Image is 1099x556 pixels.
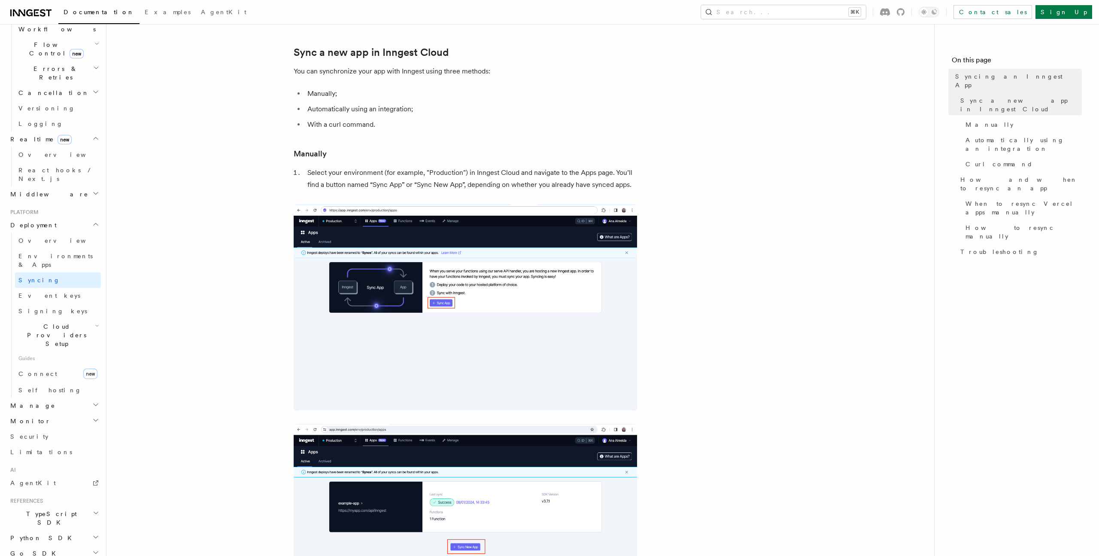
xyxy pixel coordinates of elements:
button: Realtimenew [7,131,101,147]
span: Logging [18,120,63,127]
div: Realtimenew [7,147,101,186]
span: Middleware [7,190,88,199]
h4: On this page [952,55,1082,69]
span: Documentation [64,9,134,15]
li: Select your environment (for example, "Production") in Inngest Cloud and navigate to the Apps pag... [305,167,637,191]
button: Steps & Workflows [15,13,101,37]
a: Curl command [962,156,1082,172]
span: Examples [145,9,191,15]
a: Connectnew [15,365,101,382]
a: Sign Up [1035,5,1092,19]
div: Deployment [7,233,101,398]
p: You can synchronize your app with Inngest using three methods: [294,65,637,77]
a: Overview [15,147,101,162]
span: Versioning [18,105,75,112]
a: Logging [15,116,101,131]
span: Cancellation [15,89,89,97]
li: Manually; [305,88,637,100]
span: How and when to resync an app [960,175,1082,192]
span: new [58,135,72,144]
a: Automatically using an integration [962,132,1082,156]
button: Python SDK [7,530,101,546]
span: Syncing [18,277,60,284]
span: React hooks / Next.js [18,167,94,182]
span: Errors & Retries [15,64,93,82]
span: Limitations [10,449,72,455]
a: Limitations [7,444,101,460]
span: Realtime [7,135,72,144]
span: Self hosting [18,387,82,394]
span: Syncing an Inngest App [955,72,1082,89]
span: Connect [18,370,57,377]
button: Deployment [7,217,101,233]
span: Security [10,433,49,440]
span: When to resync Vercel apps manually [965,199,1082,217]
button: Manage [7,398,101,413]
li: Automatically using an integration; [305,103,637,115]
button: Cancellation [15,85,101,101]
a: Syncing an Inngest App [952,69,1082,93]
button: Middleware [7,186,101,202]
a: Manually [294,148,327,160]
button: Monitor [7,413,101,429]
span: Manually [965,120,1014,129]
a: Signing keys [15,303,101,319]
span: Deployment [7,221,57,229]
span: How to resync manually [965,223,1082,241]
span: AgentKit [10,480,56,486]
span: Cloud Providers Setup [15,322,95,348]
span: Overview [18,151,107,158]
span: Sync a new app in Inngest Cloud [960,96,1082,113]
li: With a curl command. [305,119,637,131]
a: Event keys [15,288,101,303]
span: Environments & Apps [18,253,93,268]
span: Curl command [965,160,1033,168]
button: Flow Controlnew [15,37,101,61]
a: Sync a new app in Inngest Cloud [294,46,449,58]
button: Toggle dark mode [919,7,939,17]
span: Troubleshooting [960,247,1039,256]
a: Troubleshooting [957,244,1082,260]
span: Manage [7,401,55,410]
span: AgentKit [201,9,246,15]
span: AI [7,467,16,474]
a: Contact sales [953,5,1032,19]
kbd: ⌘K [849,8,861,16]
span: Platform [7,209,39,216]
span: Python SDK [7,534,77,542]
a: How to resync manually [962,220,1082,244]
span: new [70,49,84,58]
button: Cloud Providers Setup [15,319,101,351]
a: When to resync Vercel apps manually [962,196,1082,220]
a: Security [7,429,101,444]
span: Signing keys [18,308,87,315]
span: new [83,369,97,379]
span: Monitor [7,417,51,425]
a: Overview [15,233,101,248]
span: TypeScript SDK [7,510,93,527]
a: AgentKit [7,475,101,491]
a: Versioning [15,101,101,116]
span: Guides [15,351,101,365]
button: Errors & Retries [15,61,101,85]
a: Sync a new app in Inngest Cloud [957,93,1082,117]
a: Documentation [58,3,140,24]
a: Manually [962,117,1082,132]
span: Steps & Workflows [15,16,96,34]
span: References [7,498,43,504]
span: Overview [18,237,107,244]
a: How and when to resync an app [957,172,1082,196]
a: Syncing [15,272,101,288]
span: Flow Control [15,40,94,58]
a: AgentKit [196,3,252,23]
a: Environments & Apps [15,248,101,272]
a: React hooks / Next.js [15,162,101,186]
a: Self hosting [15,382,101,398]
span: Automatically using an integration [965,136,1082,153]
button: TypeScript SDK [7,506,101,530]
button: Search...⌘K [701,5,866,19]
a: Examples [140,3,196,23]
img: Inngest Cloud screen with sync App button when you have no apps synced yet [294,205,637,410]
span: Event keys [18,292,80,299]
